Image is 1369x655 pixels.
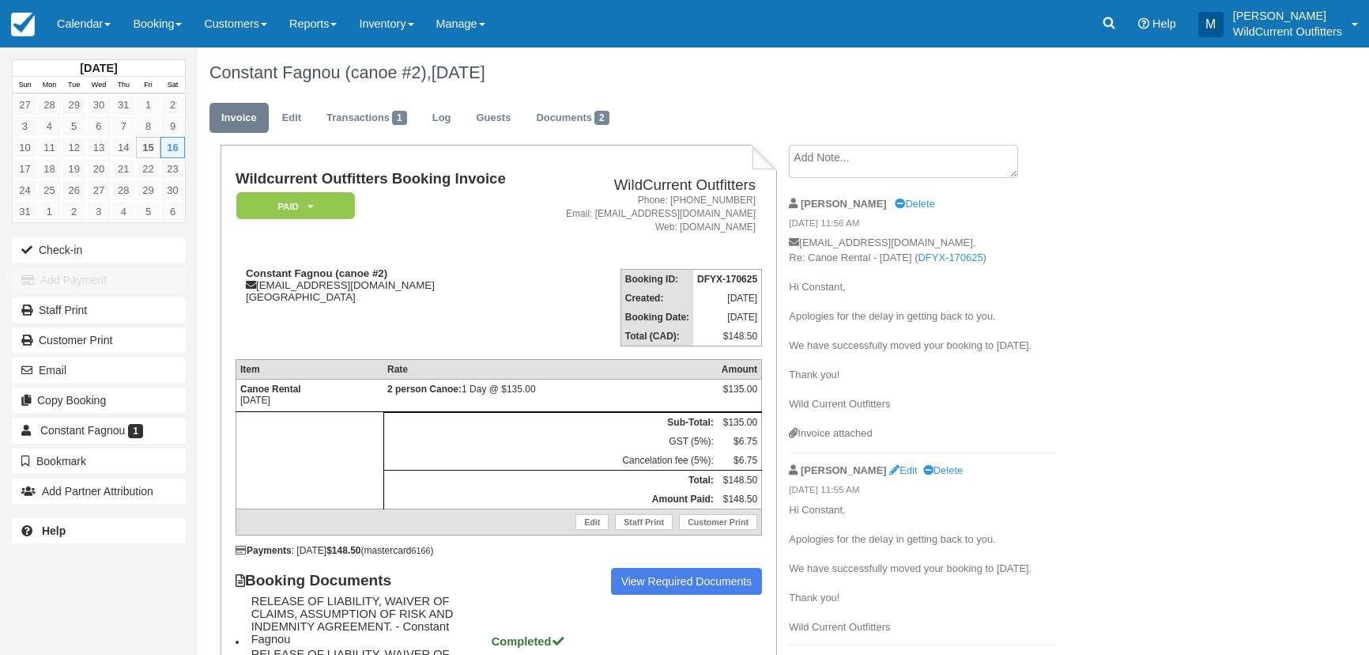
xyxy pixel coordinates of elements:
p: [PERSON_NAME] [1233,8,1342,24]
a: 11 [37,137,62,158]
strong: Canoe Rental [240,384,301,395]
td: [DATE] [236,380,383,412]
a: Constant Fagnou 1 [12,418,186,443]
a: View Required Documents [611,568,763,595]
a: 4 [111,201,136,222]
address: Phone: [PHONE_NUMBER] Email: [EMAIL_ADDRESS][DOMAIN_NAME] Web: [DOMAIN_NAME] [543,194,756,234]
a: 14 [111,137,136,158]
a: 1 [136,94,160,115]
a: 27 [13,94,37,115]
span: RELEASE OF LIABILITY, WAIVER OF CLAIMS, ASSUMPTION OF RISK AND INDEMNITY AGREEMENT. - Constant Fa... [251,595,488,646]
th: Item [236,360,383,380]
em: [DATE] 11:55 AM [789,483,1055,501]
strong: DFYX-170625 [697,274,757,285]
em: Paid [236,192,355,220]
div: : [DATE] (mastercard ) [236,545,762,556]
a: Transactions1 [315,103,419,134]
a: 12 [62,137,86,158]
th: Amount [718,360,762,380]
div: M [1198,12,1224,37]
small: 6166 [412,546,431,555]
div: [EMAIL_ADDRESS][DOMAIN_NAME] [GEOGRAPHIC_DATA] [236,267,537,303]
p: Hi Constant, Apologies for the delay in getting back to you. We have successfully moved your book... [789,503,1055,635]
button: Add Partner Attribution [12,479,186,504]
a: Delete [923,464,963,476]
a: 2 [62,201,86,222]
a: 30 [160,180,185,201]
a: 26 [62,180,86,201]
button: Bookmark [12,449,186,474]
a: 22 [136,158,160,180]
a: 6 [86,115,111,137]
a: 18 [37,158,62,180]
a: 5 [136,201,160,222]
a: 28 [111,180,136,201]
a: 7 [111,115,136,137]
a: Edit [270,103,313,134]
a: 13 [86,137,111,158]
strong: 2 person Canoe [387,384,462,395]
span: 1 [128,424,143,438]
strong: Completed [492,635,566,648]
th: Booking Date: [620,308,693,327]
span: [DATE] [432,62,485,82]
strong: Payments [236,545,292,556]
th: Booking ID: [620,270,693,290]
span: 2 [594,111,609,125]
b: Help [42,524,66,537]
a: 24 [13,180,37,201]
h2: WildCurrent Outfitters [543,177,756,194]
h1: Constant Fagnou (canoe #2), [209,63,1212,82]
button: Copy Booking [12,388,186,413]
a: Delete [895,198,934,210]
a: 15 [136,137,160,158]
p: [EMAIL_ADDRESS][DOMAIN_NAME], Re: Canoe Rental - [DATE] ( ) Hi Constant, Apologies for the delay ... [789,236,1055,426]
i: Help [1138,18,1149,29]
a: 3 [86,201,111,222]
a: 6 [160,201,185,222]
strong: Constant Fagnou (canoe #2) [246,267,387,279]
th: Amount Paid: [383,490,718,509]
strong: [PERSON_NAME] [801,198,887,210]
a: 29 [136,180,160,201]
a: Help [12,518,186,543]
a: Paid [236,191,349,221]
a: Invoice [209,103,269,134]
td: $6.75 [718,432,762,451]
td: Cancelation fee (5%): [383,451,718,471]
th: Sub-Total: [383,413,718,433]
img: checkfront-main-nav-mini-logo.png [11,13,35,36]
a: Customer Print [679,514,757,530]
a: 30 [86,94,111,115]
th: Wed [86,77,111,94]
p: WildCurrent Outfitters [1233,24,1342,40]
button: Email [12,358,186,383]
a: Customer Print [12,327,186,353]
th: Tue [62,77,86,94]
td: $148.50 [693,327,762,346]
strong: Booking Documents [236,572,406,589]
td: $148.50 [718,471,762,490]
td: [DATE] [693,308,762,327]
a: Edit [889,464,917,476]
th: Thu [111,77,136,94]
th: Rate [383,360,718,380]
a: 20 [86,158,111,180]
th: Sat [160,77,185,94]
a: 31 [111,94,136,115]
em: [DATE] 11:56 AM [789,217,1055,234]
a: Edit [575,514,609,530]
th: Created: [620,289,693,308]
th: Sun [13,77,37,94]
span: 1 [392,111,407,125]
a: 17 [13,158,37,180]
th: Fri [136,77,160,94]
a: Log [421,103,463,134]
a: Staff Print [12,297,186,323]
div: Invoice attached [789,426,1055,441]
a: 27 [86,180,111,201]
th: Total: [383,471,718,490]
div: $135.00 [722,384,757,407]
strong: $148.50 [326,545,360,556]
a: 25 [37,180,62,201]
